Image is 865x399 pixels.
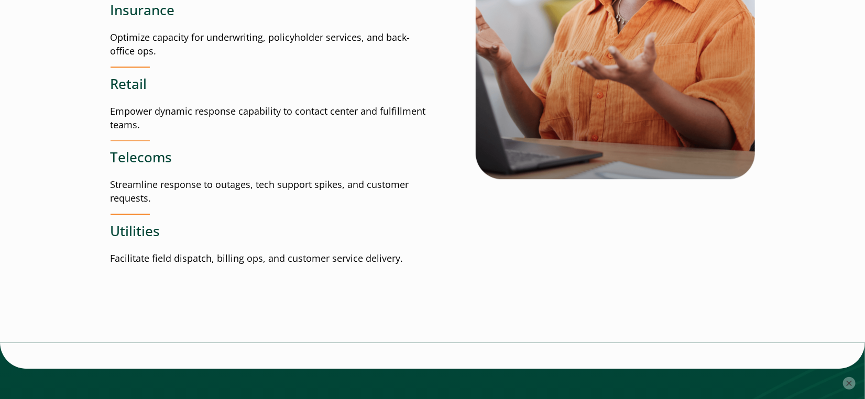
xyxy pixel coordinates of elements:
[111,105,433,132] p: Empower dynamic response capability to contact center and fulfillment teams.
[843,377,856,390] button: ×
[111,2,433,18] h3: Insurance
[111,252,433,265] p: Facilitate field dispatch, billing ops, and customer service delivery.
[111,31,433,58] p: Optimize capacity for underwriting, policyholder services, and back-office ops.
[111,149,433,165] h3: Telecoms
[111,223,433,239] h3: Utilities
[111,76,433,92] h3: Retail
[111,178,433,205] p: Streamline response to outages, tech support spikes, and customer requests.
